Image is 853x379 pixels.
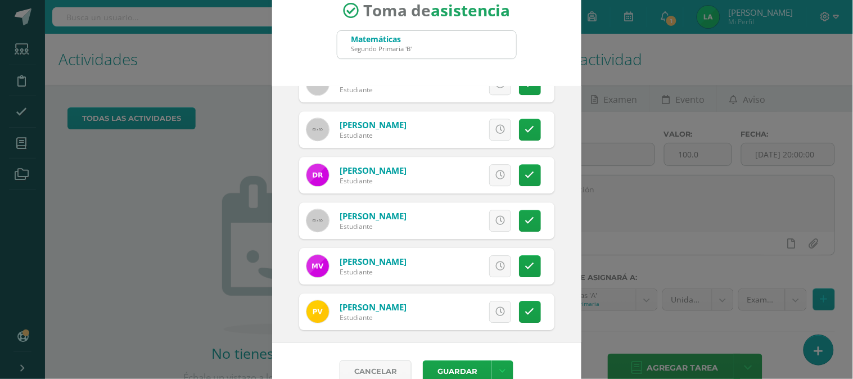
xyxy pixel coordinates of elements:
img: 133b78b307fb59a36e3f589cc99f5be2.png [306,300,329,323]
input: Busca un grado o sección aquí... [337,31,516,58]
a: [PERSON_NAME] [340,256,407,267]
div: Estudiante [340,222,407,231]
a: [PERSON_NAME] [340,119,407,130]
img: c7095d21e6fa6473761d2f1751da7def.png [306,164,329,186]
img: 60x60 [306,209,329,232]
div: Matemáticas [351,34,412,44]
div: Estudiante [340,267,407,277]
div: Estudiante [340,313,407,322]
div: Segundo Primaria 'B' [351,44,412,53]
img: f5a1167e5f47e98442448c02d5ad78e4.png [306,255,329,277]
img: 60x60 [306,118,329,141]
div: Estudiante [340,130,407,140]
a: [PERSON_NAME] [340,210,407,222]
div: Estudiante [340,85,407,94]
div: Estudiante [340,176,407,186]
a: [PERSON_NAME] [340,165,407,176]
a: [PERSON_NAME] [340,301,407,313]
